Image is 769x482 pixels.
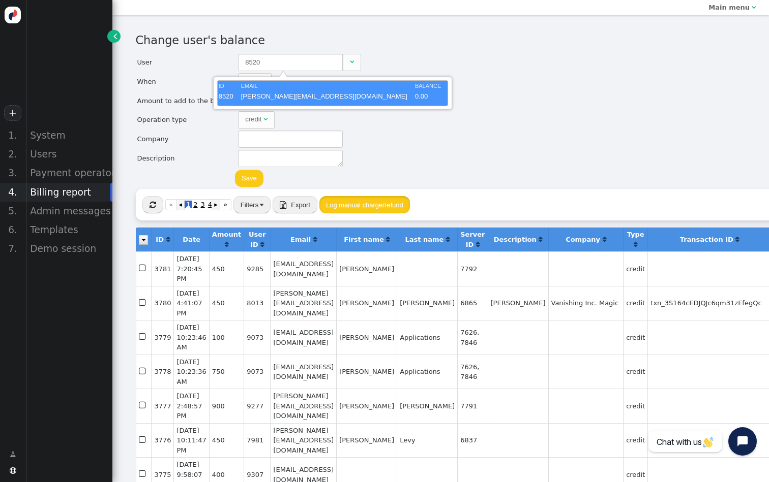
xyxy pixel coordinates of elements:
[623,355,647,389] td: credit
[603,236,606,243] span: Click to sort
[183,236,200,243] b: Date
[151,423,173,458] td: 3776
[476,241,480,248] span: Click to sort
[25,145,112,164] div: Users
[220,199,231,210] a: »
[280,201,286,209] span: 
[150,201,156,209] span: 
[415,91,447,105] td: 0.00
[457,251,487,286] td: 7792
[4,105,21,121] a: +
[136,32,746,49] h3: Change user's balance
[603,236,606,243] a: 
[260,241,264,248] span: Click to sort
[752,4,756,11] span: 
[166,236,170,243] span: Click to sort
[244,320,270,355] td: 9073
[386,236,390,243] a: 
[386,236,390,243] span: Click to sort
[151,286,173,320] td: 3780
[25,126,112,145] div: System
[313,236,317,243] span: Click to sort
[680,236,733,243] b: Transaction ID
[176,392,202,420] span: [DATE] 2:48:57 PM
[244,251,270,286] td: 9285
[166,236,170,243] a: 
[457,423,487,458] td: 6837
[627,231,644,238] b: Type
[260,241,264,248] a: 
[270,286,336,320] td: [PERSON_NAME][EMAIL_ADDRESS][DOMAIN_NAME]
[623,286,647,320] td: credit
[139,262,147,275] span: 
[212,199,219,210] a: ▸
[219,91,240,105] td: 8520
[10,467,16,474] span: 
[151,389,173,423] td: 3777
[350,58,354,65] span: 
[290,236,311,243] b: Email
[192,201,199,208] span: 2
[245,114,261,124] div: credit
[142,196,163,213] button: 
[212,231,241,238] b: Amount
[10,449,16,460] span: 
[623,320,647,355] td: credit
[5,7,21,23] img: logo-icon.svg
[319,196,410,213] button: Log manual charge/refund
[336,423,397,458] td: [PERSON_NAME]
[176,290,202,317] span: [DATE] 4:41:07 PM
[244,423,270,458] td: 7981
[270,355,336,389] td: [EMAIL_ADDRESS][DOMAIN_NAME]
[151,320,173,355] td: 3779
[263,116,268,122] span: 
[139,235,148,245] img: icon_dropdown_trigger.png
[206,201,214,208] span: 4
[457,320,487,355] td: 7626, 7846
[446,236,450,243] a: 
[457,355,487,389] td: 7626, 7846
[623,423,647,458] td: credit
[336,251,397,286] td: [PERSON_NAME]
[735,236,739,243] span: Click to sort
[244,355,270,389] td: 9073
[139,399,147,412] span: 
[25,164,112,182] div: Payment operators
[566,236,600,243] b: Company
[344,236,384,243] b: First name
[137,53,237,72] td: User
[176,324,206,351] span: [DATE] 10:23:46 AM
[270,423,336,458] td: [PERSON_NAME][EMAIL_ADDRESS][DOMAIN_NAME]
[3,446,22,463] a: 
[488,286,548,320] td: [PERSON_NAME]
[735,236,739,243] a: 
[446,236,450,243] span: Click to sort
[273,196,317,213] button:  Export
[460,231,485,248] b: Server ID
[139,434,147,446] span: 
[177,199,185,210] a: ◂
[107,30,120,43] a: 
[539,236,542,243] a: 
[244,286,270,320] td: 8013
[313,236,317,243] a: 
[336,355,397,389] td: [PERSON_NAME]
[25,202,112,220] div: Admin messages
[25,239,112,258] div: Demo session
[137,91,237,110] td: Amount to add to the balance
[139,331,147,343] span: 
[397,320,457,355] td: Applications
[634,241,637,248] a: 
[336,320,397,355] td: [PERSON_NAME]
[25,183,112,202] div: Billing report
[494,236,537,243] b: Description
[209,320,244,355] td: 100
[397,286,457,320] td: [PERSON_NAME]
[176,427,206,454] span: [DATE] 10:11:47 PM
[137,149,237,168] td: Description
[137,130,237,148] td: Company
[457,286,487,320] td: 6865
[199,201,206,208] span: 3
[156,236,164,243] b: ID
[151,355,173,389] td: 3778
